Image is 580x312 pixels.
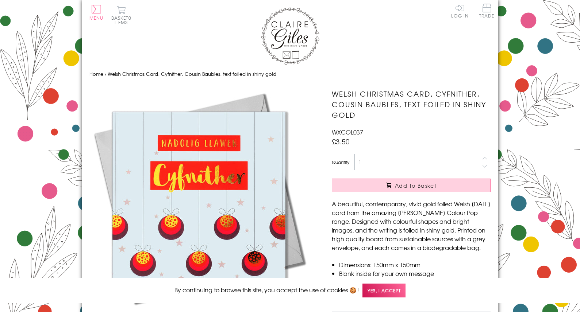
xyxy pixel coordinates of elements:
span: Yes, I accept [362,284,406,298]
li: Blank inside for your own message [339,269,491,278]
span: 0 items [115,15,131,26]
label: Quantity [332,159,349,165]
img: Claire Giles Greetings Cards [261,7,319,65]
nav: breadcrumbs [89,67,491,82]
button: Add to Basket [332,179,491,192]
span: £3.50 [332,136,350,147]
span: Trade [479,4,495,18]
button: Menu [89,5,104,20]
img: Welsh Christmas Card, Cyfnither, Cousin Baubles, text foiled in shiny gold [89,89,308,307]
span: Add to Basket [395,182,437,189]
span: › [105,70,106,77]
a: Trade [479,4,495,19]
span: Menu [89,15,104,21]
a: Home [89,70,103,77]
span: Welsh Christmas Card, Cyfnither, Cousin Baubles, text foiled in shiny gold [108,70,276,77]
p: A beautiful, contemporary, vivid gold foiled Welsh [DATE] card from the amazing [PERSON_NAME] Col... [332,199,491,252]
a: Log In [451,4,469,18]
h1: Welsh Christmas Card, Cyfnither, Cousin Baubles, text foiled in shiny gold [332,89,491,120]
li: Dimensions: 150mm x 150mm [339,260,491,269]
span: WXCOL037 [332,128,363,136]
button: Basket0 items [111,6,131,24]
